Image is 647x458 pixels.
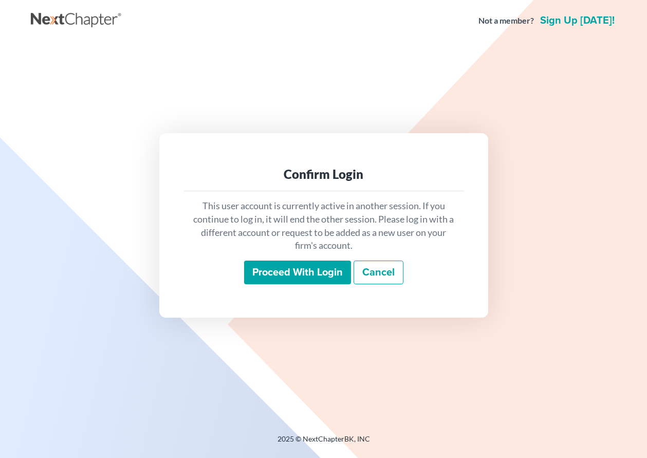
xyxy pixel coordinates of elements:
a: Sign up [DATE]! [538,15,617,26]
div: Confirm Login [192,166,455,182]
p: This user account is currently active in another session. If you continue to log in, it will end ... [192,199,455,252]
a: Cancel [354,261,403,284]
input: Proceed with login [244,261,351,284]
strong: Not a member? [478,15,534,27]
div: 2025 © NextChapterBK, INC [31,434,617,452]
